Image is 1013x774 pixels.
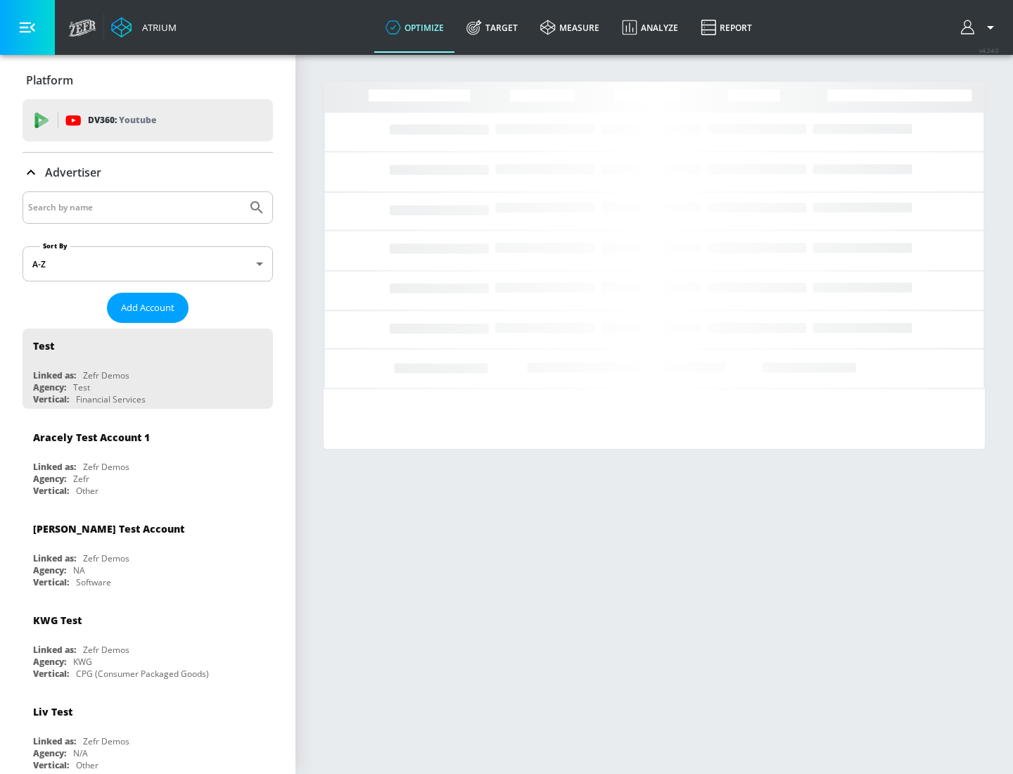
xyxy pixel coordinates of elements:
[689,2,763,53] a: Report
[136,21,177,34] div: Atrium
[23,99,273,141] div: DV360: Youtube
[23,246,273,281] div: A-Z
[76,393,146,405] div: Financial Services
[33,339,54,353] div: Test
[33,759,69,771] div: Vertical:
[76,485,98,497] div: Other
[33,431,150,444] div: Aracely Test Account 1
[33,485,69,497] div: Vertical:
[73,564,85,576] div: NA
[374,2,455,53] a: optimize
[33,668,69,680] div: Vertical:
[33,576,69,588] div: Vertical:
[23,329,273,409] div: TestLinked as:Zefr DemosAgency:TestVertical:Financial Services
[979,46,999,54] span: v 4.24.0
[119,113,156,127] p: Youtube
[33,552,76,564] div: Linked as:
[33,705,72,718] div: Liv Test
[23,420,273,500] div: Aracely Test Account 1Linked as:Zefr DemosAgency:ZefrVertical:Other
[33,473,66,485] div: Agency:
[23,603,273,683] div: KWG TestLinked as:Zefr DemosAgency:KWGVertical:CPG (Consumer Packaged Goods)
[23,512,273,592] div: [PERSON_NAME] Test AccountLinked as:Zefr DemosAgency:NAVertical:Software
[121,300,174,316] span: Add Account
[33,381,66,393] div: Agency:
[33,656,66,668] div: Agency:
[33,393,69,405] div: Vertical:
[73,747,88,759] div: N/A
[83,644,129,656] div: Zefr Demos
[33,522,184,535] div: [PERSON_NAME] Test Account
[23,61,273,100] div: Platform
[88,113,156,128] p: DV360:
[76,576,111,588] div: Software
[33,369,76,381] div: Linked as:
[23,153,273,192] div: Advertiser
[76,759,98,771] div: Other
[83,735,129,747] div: Zefr Demos
[73,656,92,668] div: KWG
[83,461,129,473] div: Zefr Demos
[73,473,89,485] div: Zefr
[33,644,76,656] div: Linked as:
[611,2,689,53] a: Analyze
[33,747,66,759] div: Agency:
[83,552,129,564] div: Zefr Demos
[33,461,76,473] div: Linked as:
[83,369,129,381] div: Zefr Demos
[26,72,73,88] p: Platform
[455,2,529,53] a: Target
[33,614,82,627] div: KWG Test
[33,735,76,747] div: Linked as:
[111,17,177,38] a: Atrium
[529,2,611,53] a: measure
[40,241,70,250] label: Sort By
[76,668,209,680] div: CPG (Consumer Packaged Goods)
[45,165,101,180] p: Advertiser
[73,381,90,393] div: Test
[28,198,241,217] input: Search by name
[33,564,66,576] div: Agency:
[107,293,189,323] button: Add Account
